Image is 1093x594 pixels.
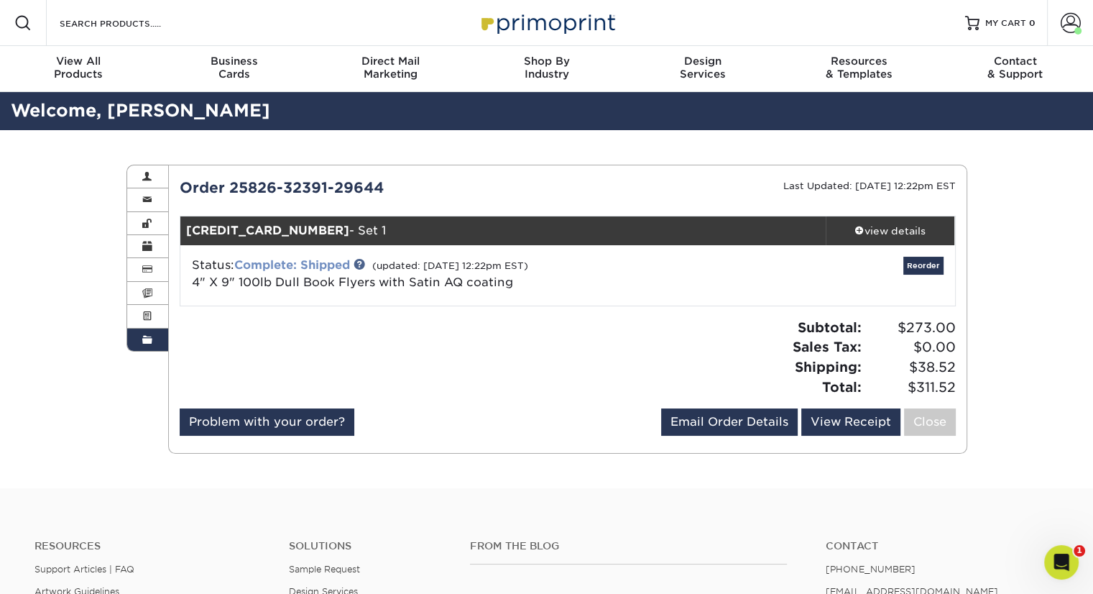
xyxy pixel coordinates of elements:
strong: [CREDIT_CARD_NUMBER] [186,224,349,237]
a: Email Order Details [661,408,798,436]
h4: Resources [34,540,267,552]
a: view details [826,216,955,245]
span: 0 [1029,18,1036,28]
a: BusinessCards [156,46,312,92]
h4: From the Blog [470,540,787,552]
span: Design [624,55,780,68]
a: DesignServices [624,46,780,92]
strong: Sales Tax: [793,339,862,355]
a: 4" X 9" 100lb Dull Book Flyers with Satin AQ coating [192,275,513,289]
div: Status: [181,257,696,291]
a: Problem with your order? [180,408,354,436]
a: Sample Request [289,564,360,575]
span: $0.00 [866,337,956,357]
div: & Templates [780,55,936,81]
a: Contact [826,540,1059,552]
a: Shop ByIndustry [469,46,624,92]
small: Last Updated: [DATE] 12:22pm EST [783,181,956,191]
span: Shop By [469,55,624,68]
a: [PHONE_NUMBER] [826,564,915,575]
a: View Receipt [801,408,900,436]
div: Services [624,55,780,81]
small: (updated: [DATE] 12:22pm EST) [372,260,528,271]
span: MY CART [985,17,1026,29]
a: Direct MailMarketing [313,46,469,92]
strong: Subtotal: [798,319,862,335]
a: Contact& Support [937,46,1093,92]
span: Business [156,55,312,68]
span: 1 [1074,545,1085,557]
span: $273.00 [866,318,956,338]
a: Close [904,408,956,436]
div: & Support [937,55,1093,81]
iframe: Intercom live chat [1044,545,1079,580]
a: Reorder [903,257,944,275]
span: $311.52 [866,378,956,398]
span: Direct Mail [313,55,469,68]
a: Complete: Shipped [234,258,350,272]
a: Resources& Templates [780,46,936,92]
div: Marketing [313,55,469,81]
strong: Shipping: [795,359,862,375]
img: Primoprint [475,7,619,38]
span: Resources [780,55,936,68]
div: - Set 1 [180,216,826,245]
span: Contact [937,55,1093,68]
span: $38.52 [866,357,956,378]
h4: Solutions [289,540,449,552]
strong: Total: [822,379,862,395]
div: view details [826,224,955,238]
div: Cards [156,55,312,81]
div: Industry [469,55,624,81]
div: Order 25826-32391-29644 [169,177,568,198]
input: SEARCH PRODUCTS..... [58,14,198,32]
